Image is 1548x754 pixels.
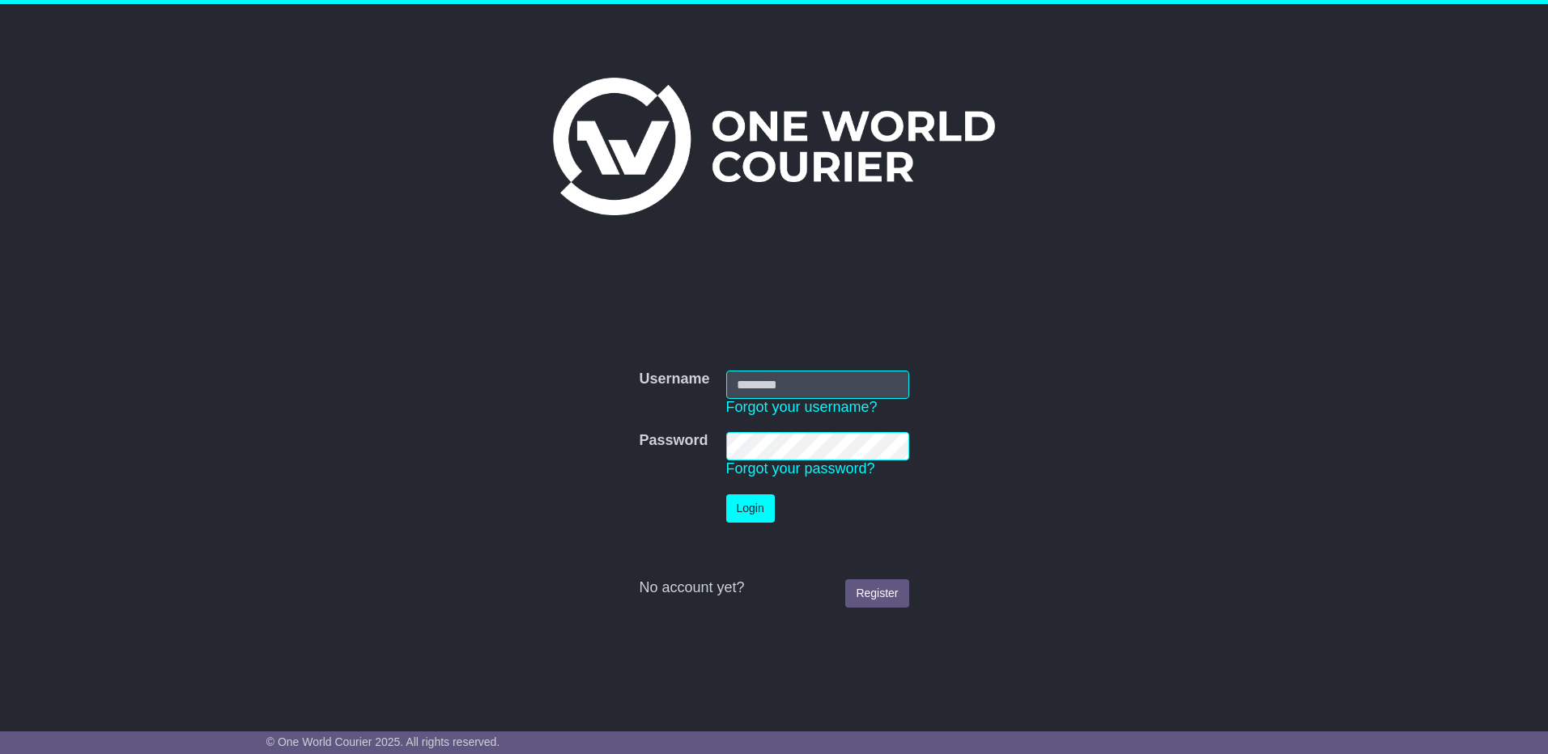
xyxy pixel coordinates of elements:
button: Login [726,494,775,523]
label: Password [639,432,708,450]
img: One World [553,78,995,215]
a: Forgot your username? [726,399,878,415]
span: © One World Courier 2025. All rights reserved. [266,735,500,748]
a: Forgot your password? [726,460,875,477]
a: Register [845,579,908,608]
label: Username [639,371,709,388]
div: No account yet? [639,579,908,597]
